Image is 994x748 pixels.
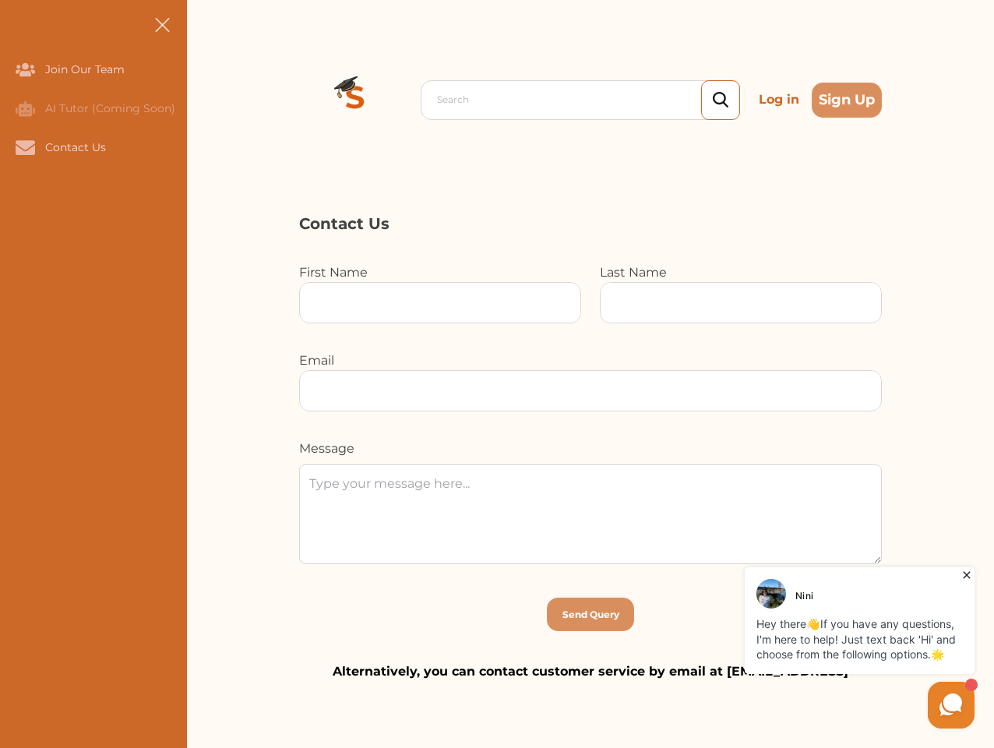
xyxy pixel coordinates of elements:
[741,563,978,732] iframe: HelpCrunch
[753,84,805,115] p: Log in
[562,608,619,622] p: Send Query
[600,265,667,280] label: Last Name
[299,441,354,456] label: Message
[299,212,882,235] p: Contact Us
[299,662,882,681] p: Alternatively, you can contact customer service by email at [EMAIL_ADDRESS]
[713,92,728,108] img: search_icon
[812,83,882,118] button: Sign Up
[547,598,634,631] button: [object Object]
[299,353,334,368] label: Email
[299,44,411,156] img: Logo
[299,265,368,280] label: First Name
